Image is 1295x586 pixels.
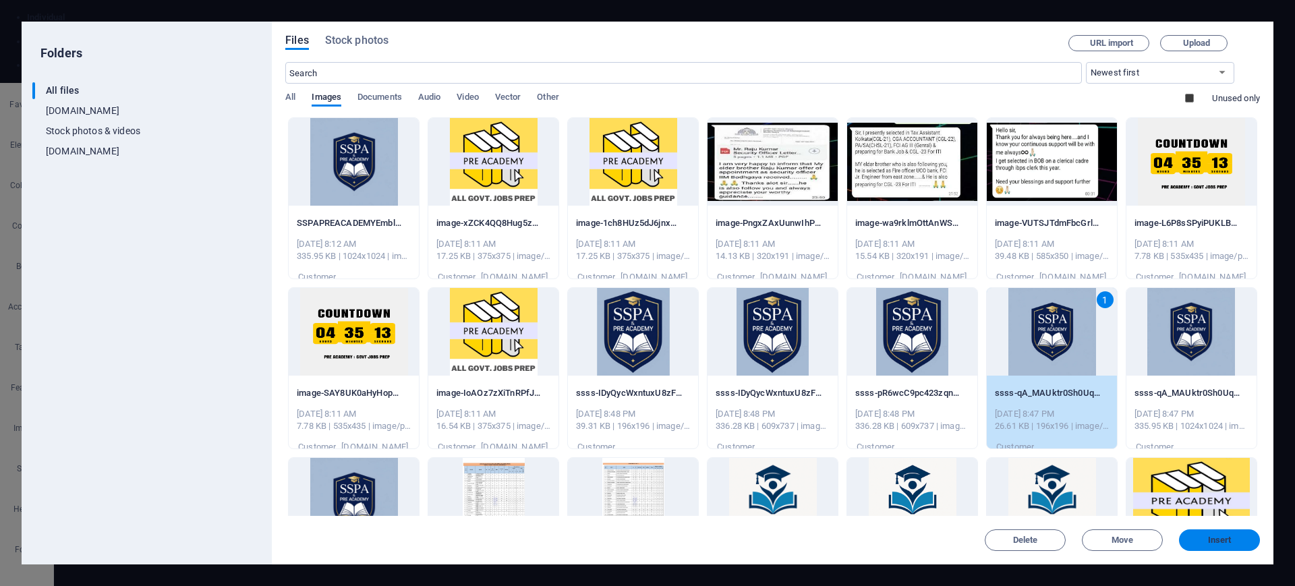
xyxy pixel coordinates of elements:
p: SSPAPREACADEMYEmblemLogowithLightBlue-LxSR1m5CkmTUhM53ZsFAUw.png [297,217,403,229]
p: ssss-IDyQycWxntuxU8zF5e6Vug-ab2ewYdcX7dIJdFdLL0QGg.png [576,387,682,399]
div: [DATE] 8:11 AM [1134,238,1248,250]
p: Customer [438,441,476,453]
div: Drop content here [5,30,197,150]
p: image-L6P8sSPyiPUKLBFx02si9A [1134,217,1240,229]
span: Documents [357,89,402,108]
div: 39.31 KB | 196x196 | image/png [576,420,690,432]
input: Search [285,62,1078,84]
button: Upload [1160,35,1228,51]
div: [DATE] 8:11 AM [297,408,411,420]
p: image-1ch8HUz5dJ6jnxAF12awJA [576,217,682,229]
div: By: Customer | Folder: www.preacademy.co.in [716,262,830,292]
p: [DOMAIN_NAME] [900,271,967,283]
div: [DATE] 8:11 AM [995,238,1109,250]
span: URL import [1090,39,1134,47]
p: [DOMAIN_NAME] [1039,271,1106,283]
p: Customer [577,271,615,283]
p: Customer [996,271,1034,283]
div: [DATE] 8:48 PM [576,408,690,420]
span: Audio [418,89,440,108]
span: Insert [1208,536,1232,544]
p: Customer [717,271,755,283]
div: 14.13 KB | 320x191 | image/jpeg [716,250,830,262]
div: [DATE] 8:11 AM [716,238,830,250]
span: Images [312,89,341,108]
div: [DATE] 8:47 PM [995,408,1109,420]
div: By: Customer | Folder: www.preacademy.co.in [436,262,550,292]
div: 335.95 KB | 1024x1024 | image/png [297,250,411,262]
div: 335.95 KB | 1024x1024 | image/png [1134,420,1248,432]
p: Customer [857,441,894,453]
div: [DATE] 8:11 AM [855,238,969,250]
span: Video [457,89,478,108]
div: 26.61 KB | 196x196 | image/png [995,420,1109,432]
p: Customer [1136,441,1174,453]
div: By: Customer | Folder: www.preacademy.co.in [436,432,550,462]
div: [DATE] 8:48 PM [716,408,830,420]
p: image-wa9rklmOttAnWSJXDPJ9HQ [855,217,961,229]
p: [DOMAIN_NAME] [46,144,250,159]
p: [DOMAIN_NAME] [481,441,548,453]
div: Stock photos & videos [32,123,261,140]
p: Displays only files that are not in use on the website. Files added during this session can still... [1212,92,1260,105]
p: Customer [717,441,755,453]
div: 17.25 KB | 375x375 | image/png [436,250,550,262]
button: Move [1082,529,1163,551]
p: Customer [298,441,336,453]
div: By: Customer | Folder: www.preacademy.co.in [855,262,969,292]
p: ssss-qA_MAUktr0Sh0UqcZRpLzQ-UtZgQPUe-2_AM4042QQ4fQ.png [995,387,1101,399]
div: [DATE] 8:11 AM [436,238,550,250]
span: Delete [1013,536,1038,544]
p: Customer [298,271,336,283]
p: Customer [1136,271,1174,283]
button: Delete [985,529,1066,551]
a: Skip to main content [5,5,95,17]
div: 336.28 KB | 609x737 | image/png [716,420,830,432]
p: ssss-qA_MAUktr0Sh0UqcZRpLzQ.png [1134,387,1240,399]
span: Move [1112,536,1133,544]
span: Stock photos [325,32,388,49]
p: Folders [32,45,82,62]
button: Insert [1179,529,1260,551]
span: Other [537,89,558,108]
div: [DATE] 8:11 AM [436,408,550,420]
div: 7.78 KB | 535x435 | image/png [297,420,411,432]
p: [DOMAIN_NAME] [760,271,827,283]
span: Add elements [67,88,134,107]
div: ​ [32,82,35,99]
div: [DATE] 8:11 AM [576,238,690,250]
p: [DOMAIN_NAME] [1179,271,1246,283]
div: [DOMAIN_NAME] [32,143,261,160]
p: image-SAY8UK0aHyHopwAyfzqFMw [297,387,403,399]
div: 1 [1097,291,1114,308]
div: 336.28 KB | 609x737 | image/png [855,420,969,432]
span: Upload [1183,39,1211,47]
div: By: Customer | Folder: www.preacademy.co.in [297,432,411,462]
p: [DOMAIN_NAME] [46,103,250,119]
p: Customer [577,441,615,453]
p: [DOMAIN_NAME] [481,271,548,283]
p: [DOMAIN_NAME] [621,271,687,283]
p: ssss-pR6wcC9pc423zqnFsY3MuA.png [855,387,961,399]
div: [DOMAIN_NAME] [32,102,261,119]
div: [DATE] 8:47 PM [1134,408,1248,420]
p: Customer [857,271,894,283]
p: ssss-IDyQycWxntuxU8zF5e6Vug.png [716,387,822,399]
p: Customer [996,441,1034,453]
div: [DATE] 8:48 PM [855,408,969,420]
div: By: Customer | Folder: www.preacademy.co.in [576,262,690,292]
p: Stock photos & videos [46,123,250,139]
div: 15.54 KB | 320x191 | image/jpeg [855,250,969,262]
p: image-VUTSJTdmFbcGrlW8TbR1GA [995,217,1101,229]
p: image-PngxZAxUunwIhP37pEOC7Q [716,217,822,229]
span: Files [285,32,309,49]
p: All files [46,83,250,98]
span: All [285,89,295,108]
p: image-xZCK4QQ8Hug5zYnhGxZyUQ [436,217,542,229]
p: [DOMAIN_NAME] [341,441,408,453]
div: 7.78 KB | 535x435 | image/png [1134,250,1248,262]
div: By: Customer | Folder: www.preacademy.co.in [995,262,1109,292]
div: [DATE] 8:12 AM [297,238,411,250]
div: 16.54 KB | 375x375 | image/png [436,420,550,432]
span: Vector [495,89,521,108]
